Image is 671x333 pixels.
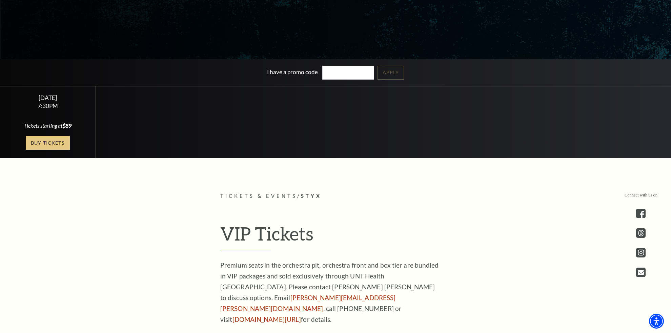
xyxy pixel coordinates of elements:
[636,228,646,238] a: threads.com - open in a new tab
[220,294,395,312] a: [PERSON_NAME][EMAIL_ADDRESS][PERSON_NAME][DOMAIN_NAME]
[232,315,301,323] a: [DOMAIN_NAME][URL]
[301,193,322,199] span: Styx
[8,122,87,129] div: Tickets starting at
[636,268,646,277] a: Open this option - open in a new tab
[636,209,646,218] a: facebook - open in a new tab
[8,103,87,109] div: 7:30PM
[267,68,318,75] label: I have a promo code
[625,192,657,199] p: Connect with us on
[220,260,441,325] p: Premium seats in the orchestra pit, orchestra front and box tier are bundled in VIP packages and ...
[636,248,646,257] a: instagram - open in a new tab
[26,136,70,150] a: Buy Tickets
[8,94,87,101] div: [DATE]
[220,193,297,199] span: Tickets & Events
[220,223,451,250] h2: VIP Tickets
[220,192,451,201] p: /
[62,122,72,129] span: $89
[649,314,664,329] div: Accessibility Menu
